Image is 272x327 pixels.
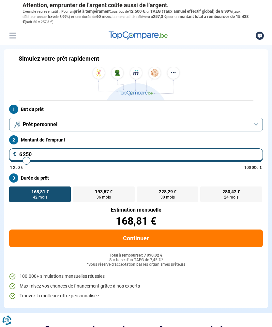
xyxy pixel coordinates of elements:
[9,283,263,290] li: Maximisez vos chances de financement grâce à nos experts
[160,195,175,199] span: 30 mois
[9,118,263,131] button: Prêt personnel
[97,195,111,199] span: 36 mois
[19,55,99,62] h1: Simulez votre prêt rapidement
[224,195,238,199] span: 24 mois
[9,293,263,299] li: Trouvez la meilleure offre personnalisée
[9,230,263,247] button: Continuer
[150,9,232,14] span: TAEG (Taux annuel effectif global) de 8,99%
[222,189,240,194] span: 280,42 €
[31,189,49,194] span: 168,81 €
[9,207,263,213] div: Estimation mensuelle
[109,31,168,40] img: TopCompare
[33,195,47,199] span: 42 mois
[153,14,166,19] span: 257,3 €
[9,273,263,280] li: 100.000+ simulations mensuelles réussies
[9,216,263,226] div: 168,81 €
[129,9,145,14] span: 12.500 €
[23,9,249,25] p: Exemple représentatif : Pour un tous but de , un (taux débiteur annuel de 8,99%) et une durée de ...
[159,189,176,194] span: 228,29 €
[10,166,23,170] span: 1 250 €
[9,173,263,183] label: Durée du prêt
[9,262,263,267] div: *Sous réserve d'acceptation par les organismes prêteurs
[48,14,55,19] span: fixe
[9,135,263,144] label: Montant de l'emprunt
[9,258,263,262] div: Sur base d'un TAEG de 7,45 %*
[9,253,263,258] div: Total à rembourser: 7 090,02 €
[244,166,262,170] span: 100 000 €
[9,105,263,114] label: But du prêt
[13,152,16,157] span: €
[8,31,18,40] button: Menu
[96,14,111,19] span: 60 mois
[23,14,249,24] span: montant total à rembourser de 15.438 €
[95,189,113,194] span: 193,57 €
[23,121,57,128] span: Prêt personnel
[23,2,249,9] p: Attention, emprunter de l'argent coûte aussi de l'argent.
[74,9,111,14] span: prêt à tempérament
[90,67,182,100] img: TopCompare.be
